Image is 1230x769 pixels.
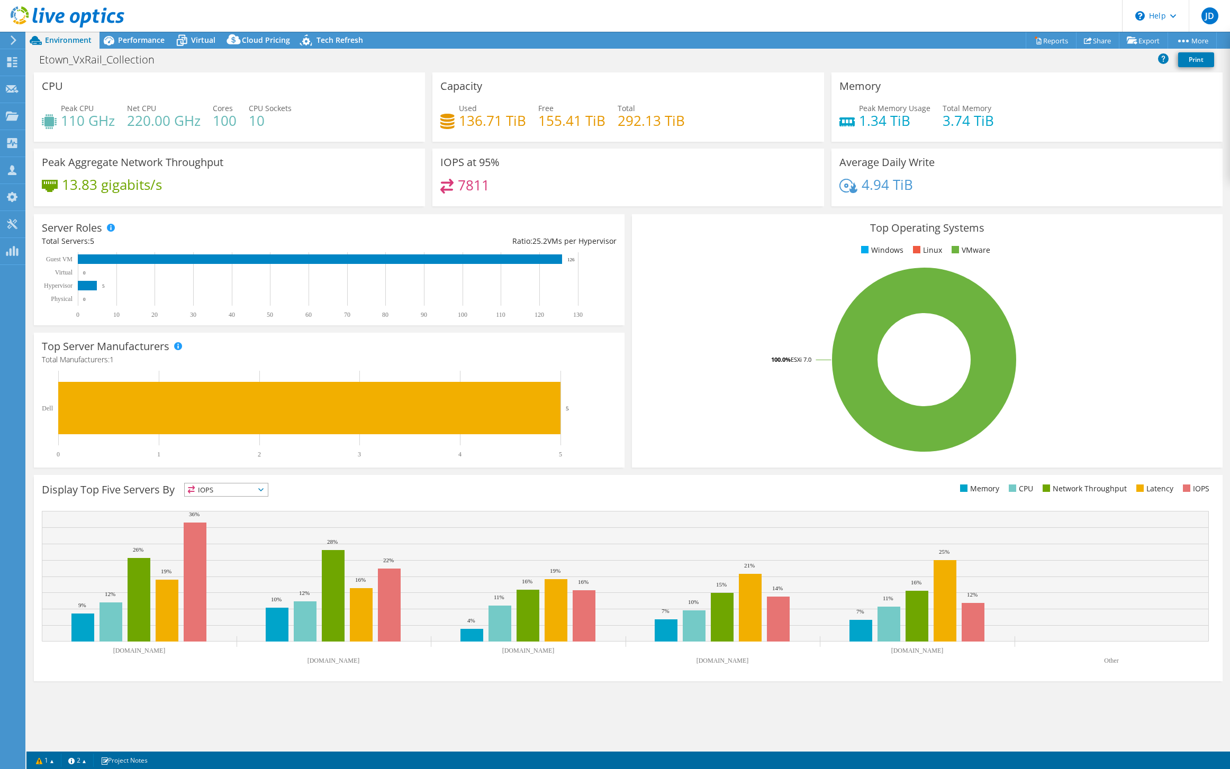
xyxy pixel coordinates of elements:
span: 5 [90,236,94,246]
text: 15% [716,581,727,588]
text: 19% [550,567,560,574]
span: Performance [118,35,165,45]
text: 16% [578,579,589,585]
a: Print [1178,52,1214,67]
text: 1 [157,451,160,458]
text: Other [1104,657,1118,664]
a: Project Notes [93,754,155,767]
text: Virtual [55,269,73,276]
text: 2 [258,451,261,458]
h3: CPU [42,80,63,92]
span: Environment [45,35,92,45]
text: [DOMAIN_NAME] [697,657,749,664]
div: Ratio: VMs per Hypervisor [329,235,617,247]
text: 16% [522,578,532,584]
text: 9% [78,602,86,608]
h4: 3.74 TiB [943,115,994,126]
h4: 220.00 GHz [127,115,201,126]
text: 3 [358,451,361,458]
text: 4% [467,617,475,624]
div: Total Servers: [42,235,329,247]
text: 10 [113,311,120,318]
h4: 110 GHz [61,115,115,126]
h4: 10 [249,115,292,126]
text: 4 [458,451,462,458]
text: 0 [76,311,79,318]
tspan: 100.0% [771,355,791,363]
text: 5 [102,283,105,289]
h4: 7811 [458,179,490,191]
tspan: ESXi 7.0 [791,355,811,363]
text: 10% [271,596,282,602]
h3: Server Roles [42,222,102,234]
h4: 136.71 TiB [459,115,526,126]
a: Reports [1026,32,1077,49]
text: 36% [189,511,200,517]
text: [DOMAIN_NAME] [891,647,944,654]
h4: 13.83 gigabits/s [62,179,162,190]
span: JD [1201,7,1218,24]
text: 126 [567,257,575,262]
a: Share [1076,32,1119,49]
span: Cloud Pricing [242,35,290,45]
text: 26% [133,546,143,553]
text: 16% [911,579,921,585]
text: 110 [496,311,505,318]
text: 30 [190,311,196,318]
text: 0 [57,451,60,458]
h4: 292.13 TiB [618,115,685,126]
a: 2 [61,754,94,767]
text: 0 [83,270,86,276]
text: 90 [421,311,427,318]
text: 22% [383,557,394,563]
span: CPU Sockets [249,103,292,113]
text: Physical [51,295,73,303]
h3: Capacity [440,80,482,92]
text: 16% [355,576,366,583]
span: Peak Memory Usage [859,103,930,113]
span: Peak CPU [61,103,94,113]
svg: \n [1135,11,1145,21]
text: 14% [772,585,783,591]
text: 10% [688,599,699,605]
span: Used [459,103,477,113]
span: 25.2 [532,236,547,246]
text: 20 [151,311,158,318]
h4: 100 [213,115,237,126]
text: 40 [229,311,235,318]
text: 11% [494,594,504,600]
h1: Etown_VxRail_Collection [34,54,171,66]
text: 11% [883,595,893,601]
h3: Memory [839,80,881,92]
text: Dell [42,405,53,412]
h4: 155.41 TiB [538,115,605,126]
text: 130 [573,311,583,318]
span: Net CPU [127,103,156,113]
text: 50 [267,311,273,318]
text: 21% [744,562,755,569]
h3: Top Server Manufacturers [42,341,169,352]
text: [DOMAIN_NAME] [502,647,555,654]
text: 12% [967,591,978,598]
text: 25% [939,548,949,555]
text: 12% [105,591,115,597]
h4: 1.34 TiB [859,115,930,126]
text: [DOMAIN_NAME] [113,647,166,654]
text: 0 [83,297,86,302]
text: 80 [382,311,388,318]
text: Hypervisor [44,282,73,289]
text: 7% [856,608,864,615]
a: Export [1119,32,1168,49]
h3: Peak Aggregate Network Throughput [42,157,223,168]
text: 60 [305,311,312,318]
text: 19% [161,568,171,574]
h3: Top Operating Systems [640,222,1215,234]
text: 28% [327,538,338,545]
span: Total Memory [943,103,991,113]
span: Cores [213,103,233,113]
li: Windows [858,244,903,256]
span: Tech Refresh [316,35,363,45]
text: 7% [662,608,670,614]
h3: IOPS at 95% [440,157,500,168]
li: VMware [949,244,990,256]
